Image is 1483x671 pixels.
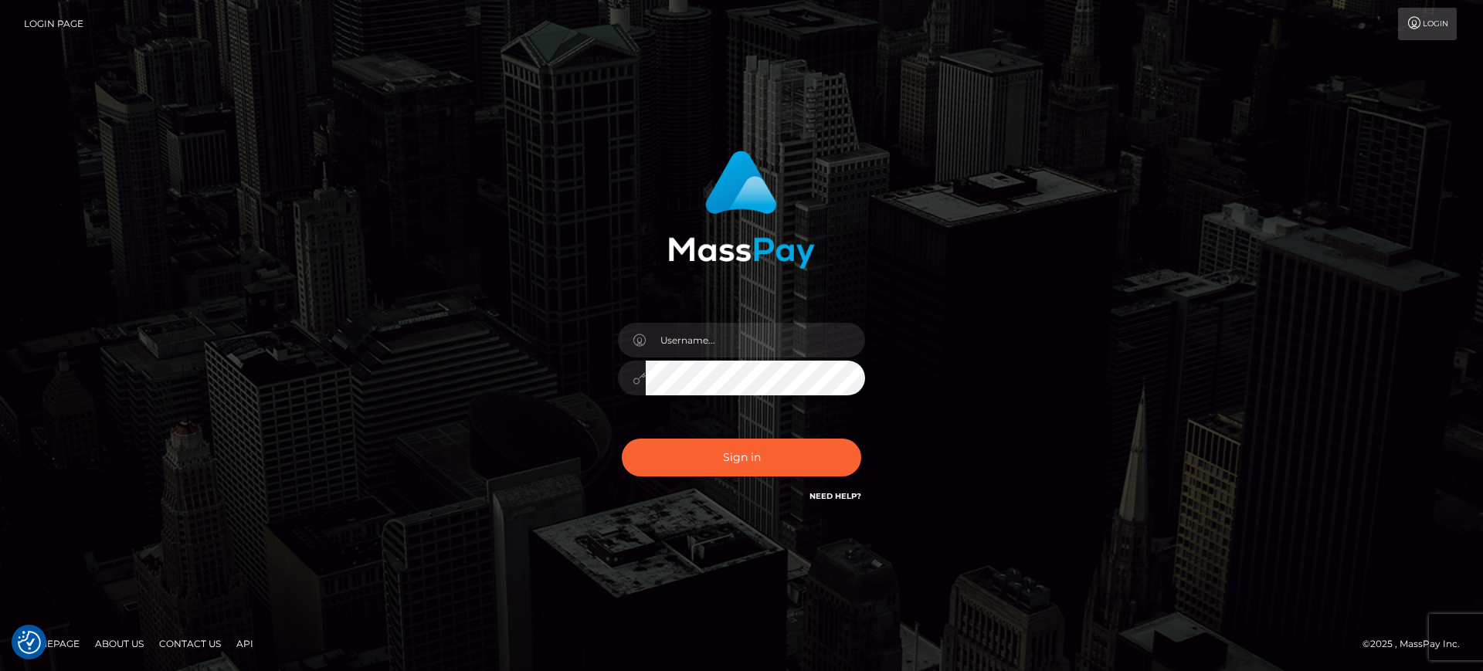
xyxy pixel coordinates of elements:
a: Login [1398,8,1457,40]
img: Revisit consent button [18,631,41,654]
a: Contact Us [153,632,227,656]
div: © 2025 , MassPay Inc. [1363,635,1471,652]
button: Sign in [622,439,861,476]
button: Consent Preferences [18,631,41,654]
a: API [230,632,260,656]
a: Need Help? [809,491,861,501]
input: Username... [646,323,865,358]
a: About Us [89,632,150,656]
img: MassPay Login [668,151,815,269]
a: Homepage [17,632,86,656]
a: Login Page [24,8,83,40]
